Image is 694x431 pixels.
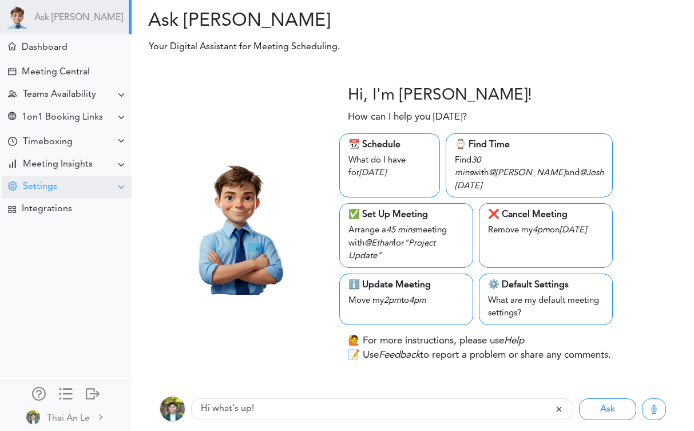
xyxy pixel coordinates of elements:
img: Theo.png [167,154,308,295]
i: @Josh [580,169,604,177]
a: Manage Members and Externals [32,387,46,403]
p: Your Digital Assistant for Meeting Scheduling. [141,40,534,54]
img: Powered by TEAMCAL AI [6,6,29,29]
div: ℹ️ Update Meeting [348,278,464,292]
h2: Ask [PERSON_NAME] [140,10,404,32]
h3: Hi, I'm [PERSON_NAME]! [348,86,532,106]
div: 1on1 Booking Links [22,112,103,123]
div: Arrange a meeting with for [348,222,464,263]
div: Thai An Le [47,412,90,425]
a: Thai An Le [1,404,130,430]
div: Show only icons [59,387,73,398]
i: 4pm [409,296,426,305]
a: Change side menu [59,387,73,403]
div: ⚙️ Default Settings [488,278,604,292]
div: 📆 Schedule [348,138,431,152]
div: TEAMCAL AI Workflow Apps [8,205,16,213]
div: ✅ Set Up Meeting [348,208,464,222]
div: ⌚️ Find Time [455,138,604,152]
div: What do I have for [348,152,431,180]
div: Meeting Central [22,67,90,78]
p: How can I help you [DATE]? [348,110,467,125]
div: Find with and [455,152,604,193]
div: Integrations [22,204,72,215]
i: 45 mins [386,226,415,235]
a: Ask [PERSON_NAME] [34,13,123,23]
div: Timeboxing [23,137,73,148]
div: Move my to [348,292,464,308]
img: wBLfyGaAXRLqgAAAABJRU5ErkJggg== [160,396,185,422]
div: Create Meeting [8,68,16,76]
p: 🙋 For more instructions, please use [348,334,524,349]
i: [DATE] [455,182,482,191]
i: @Ethan [364,239,393,248]
div: Settings [23,181,57,192]
i: [DATE] [359,169,386,177]
img: wBLfyGaAXRLqgAAAABJRU5ErkJggg== [26,410,40,424]
div: Share Meeting Link [8,112,16,123]
div: Manage Members and Externals [32,387,46,398]
button: Ask [579,398,636,420]
i: Feedback [379,350,420,360]
i: Help [504,336,524,346]
div: Teams Availability [23,89,96,100]
i: @[PERSON_NAME] [489,169,565,177]
div: Log out [86,387,100,398]
i: [DATE] [560,226,586,235]
div: Meeting Dashboard [8,42,16,50]
i: 4pm [533,226,550,235]
div: Dashboard [22,42,68,53]
i: 2pm [384,296,401,305]
div: Meeting Insights [23,159,93,170]
div: ❌ Cancel Meeting [488,208,604,222]
div: What are my default meeting settings? [488,292,604,321]
div: Remove my on [488,222,604,238]
div: Time Your Goals [8,137,17,148]
p: 📝 Use to report a problem or share any comments. [348,348,611,363]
